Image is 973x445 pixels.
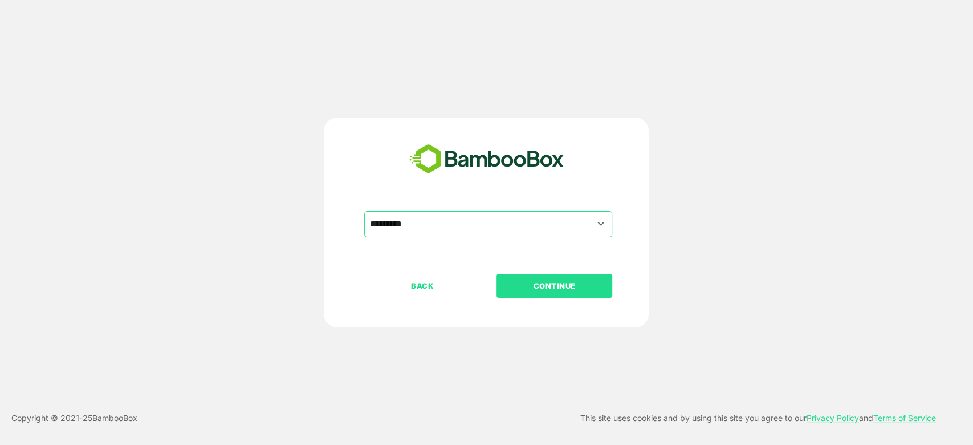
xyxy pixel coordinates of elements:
[593,216,608,232] button: Open
[873,413,936,423] a: Terms of Service
[365,280,479,292] p: BACK
[580,411,936,425] p: This site uses cookies and by using this site you agree to our and
[807,413,859,423] a: Privacy Policy
[364,274,480,298] button: BACK
[403,140,570,178] img: bamboobox
[496,274,612,298] button: CONTINUE
[11,411,137,425] p: Copyright © 2021- 25 BambooBox
[498,280,612,292] p: CONTINUE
